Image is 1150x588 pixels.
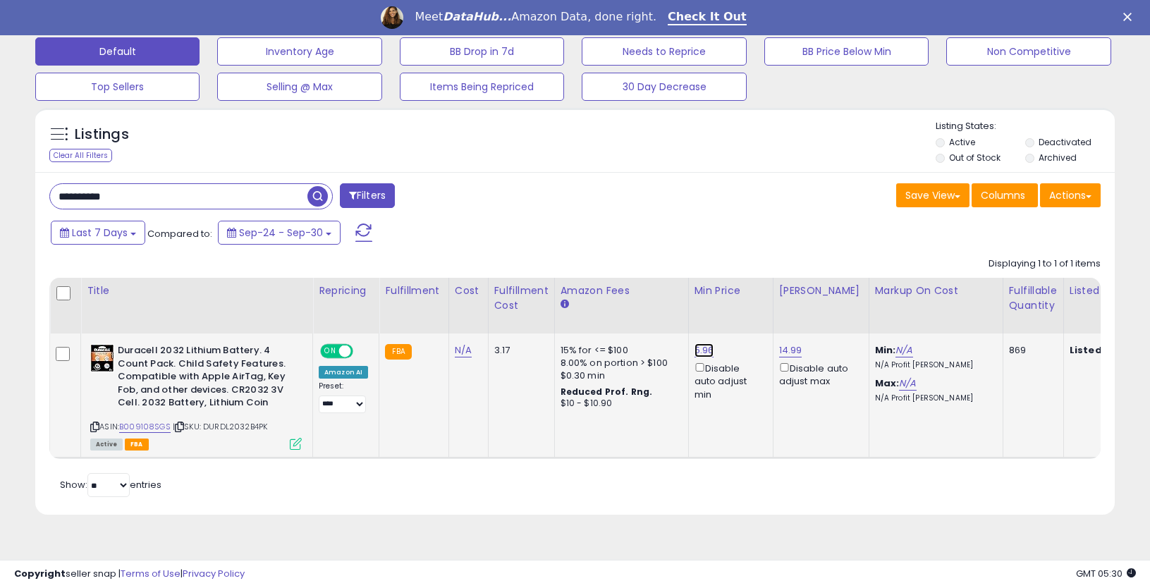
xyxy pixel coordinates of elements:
button: Selling @ Max [217,73,381,101]
div: Disable auto adjust min [695,360,762,401]
a: N/A [455,343,472,357]
span: Compared to: [147,227,212,240]
button: 30 Day Decrease [582,73,746,101]
button: Columns [972,183,1038,207]
div: $0.30 min [561,369,678,382]
div: Displaying 1 to 1 of 1 items [989,257,1101,271]
p: N/A Profit [PERSON_NAME] [875,360,992,370]
th: The percentage added to the cost of goods (COGS) that forms the calculator for Min & Max prices. [869,278,1003,333]
button: BB Drop in 7d [400,37,564,66]
span: All listings currently available for purchase on Amazon [90,439,123,451]
button: Top Sellers [35,73,200,101]
div: 8.00% on portion > $100 [561,357,678,369]
strong: Copyright [14,567,66,580]
small: FBA [385,344,411,360]
a: 14.99 [779,343,802,357]
span: Show: entries [60,478,161,491]
h5: Listings [75,125,129,145]
div: Title [87,283,307,298]
a: N/A [899,376,916,391]
div: Fulfillment Cost [494,283,549,313]
div: Fulfillable Quantity [1009,283,1058,313]
b: Listed Price: [1070,343,1134,357]
div: Repricing [319,283,373,298]
label: Deactivated [1039,136,1091,148]
p: Listing States: [936,120,1115,133]
div: ASIN: [90,344,302,448]
div: Preset: [319,381,368,413]
div: Cost [455,283,482,298]
a: Check It Out [668,10,747,25]
button: Items Being Repriced [400,73,564,101]
label: Archived [1039,152,1077,164]
b: Min: [875,343,896,357]
button: Actions [1040,183,1101,207]
div: Amazon AI [319,366,368,379]
img: Profile image for Georgie [381,6,403,29]
button: Last 7 Days [51,221,145,245]
span: FBA [125,439,149,451]
span: Sep-24 - Sep-30 [239,226,323,240]
button: BB Price Below Min [764,37,929,66]
label: Active [949,136,975,148]
b: Duracell 2032 Lithium Battery. 4 Count Pack. Child Safety Features. Compatible with Apple AirTag,... [118,344,289,413]
div: 15% for <= $100 [561,344,678,357]
label: Out of Stock [949,152,1001,164]
span: | SKU: DURDL2032B4PK [173,421,267,432]
span: ON [322,345,339,357]
a: N/A [895,343,912,357]
span: 2025-10-14 05:30 GMT [1076,567,1136,580]
button: Filters [340,183,395,208]
i: DataHub... [443,10,511,23]
button: Needs to Reprice [582,37,746,66]
span: Last 7 Days [72,226,128,240]
img: 41s22puqvZL._SL40_.jpg [90,344,114,372]
a: Privacy Policy [183,567,245,580]
p: N/A Profit [PERSON_NAME] [875,393,992,403]
div: $10 - $10.90 [561,398,678,410]
span: Columns [981,188,1025,202]
a: 5.96 [695,343,714,357]
div: Close [1123,13,1137,21]
div: 869 [1009,344,1053,357]
div: Fulfillment [385,283,442,298]
div: Meet Amazon Data, done right. [415,10,656,24]
div: [PERSON_NAME] [779,283,863,298]
button: Sep-24 - Sep-30 [218,221,341,245]
span: OFF [351,345,374,357]
small: Amazon Fees. [561,298,569,311]
div: Amazon Fees [561,283,683,298]
button: Inventory Age [217,37,381,66]
div: Clear All Filters [49,149,112,162]
div: Markup on Cost [875,283,997,298]
div: seller snap | | [14,568,245,581]
button: Non Competitive [946,37,1111,66]
div: Disable auto adjust max [779,360,858,388]
a: Terms of Use [121,567,181,580]
div: 3.17 [494,344,544,357]
a: B009108SGS [119,421,171,433]
button: Default [35,37,200,66]
button: Save View [896,183,969,207]
b: Reduced Prof. Rng. [561,386,653,398]
div: Min Price [695,283,767,298]
b: Max: [875,376,900,390]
